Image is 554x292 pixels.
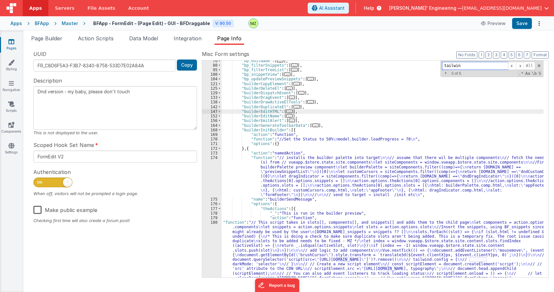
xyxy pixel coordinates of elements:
[364,5,374,11] span: Help
[249,19,258,28] img: 095be3719ea6209dc2162ba73c069c80
[202,216,222,220] div: 179
[443,71,449,76] span: Toggel Replace mode
[202,72,222,77] div: 100
[298,91,305,95] span: ...
[202,146,222,151] div: 172
[202,77,222,81] div: 104
[202,211,222,216] div: 178
[177,60,197,71] button: Copy
[509,51,515,59] button: 5
[202,128,222,132] div: 168
[293,82,300,86] span: ...
[255,278,299,292] iframe: Marker.io feedback button
[307,77,314,81] span: ...
[33,141,94,149] span: Scoped Hook Set Name
[389,5,549,11] button: [PERSON_NAME]' Engineering — [EMAIL_ADDRESS][DOMAIN_NAME]
[501,51,507,59] button: 4
[33,130,197,136] div: This is not displayed to the user.
[531,71,537,76] span: Whole Word Search
[202,132,222,137] div: 169
[217,35,241,42] span: Page Info
[202,95,222,100] div: 133
[93,21,210,26] h4: BFApp - FormEdit - (Page Edit) - GUI - BFDraggable
[284,73,290,76] span: ...
[202,141,222,146] div: 171
[291,63,298,67] span: ...
[202,105,222,109] div: 142
[35,20,49,27] div: BFApp
[456,51,477,59] button: No Folds
[286,114,293,118] span: ...
[202,206,222,211] div: 177
[202,155,222,197] div: 174
[202,63,222,68] div: 80
[213,20,234,27] div: V: 90.50
[516,51,523,59] button: 6
[129,35,158,42] span: Data Model
[202,197,222,202] div: 175
[538,71,542,76] span: Search In Selection
[293,105,300,109] span: ...
[55,5,74,11] span: Servers
[202,202,222,206] div: 176
[33,191,197,197] div: When off, visitors will not be prompted a login page.
[289,96,295,99] span: ...
[202,151,222,155] div: 173
[33,168,71,176] span: Authentication
[442,62,508,70] input: Search for
[462,5,542,11] span: [EMAIL_ADDRESS][DOMAIN_NAME]
[479,51,484,59] button: 1
[286,110,293,113] span: ...
[532,51,549,59] button: Format
[202,91,222,95] div: 129
[202,100,222,104] div: 138
[202,109,222,114] div: 147
[33,77,62,85] span: Description
[29,5,42,11] span: Apps
[202,137,222,141] div: 170
[477,18,510,29] button: Preview
[202,82,222,86] div: 121
[202,59,222,63] div: 76
[202,86,222,91] div: 125
[202,68,222,72] div: 95
[486,51,492,59] button: 2
[289,119,295,122] span: ...
[493,51,499,59] button: 3
[202,118,222,123] div: 156
[88,5,116,11] span: File Assets
[202,123,222,128] div: 164
[202,114,222,118] div: 152
[286,86,293,90] span: ...
[291,68,298,72] span: ...
[78,35,114,42] span: Action Scripts
[307,100,314,104] span: ...
[525,71,531,76] span: CaseSensitive Search
[277,59,284,62] span: ...
[10,20,22,27] div: Apps
[202,50,249,58] span: Misc Form settings
[33,202,97,216] label: Make public example
[33,50,46,58] span: UUID
[449,71,464,76] span: 0 of 6
[518,71,524,76] span: RegExp Search
[389,5,462,11] span: [PERSON_NAME]' Engineering —
[319,5,345,11] span: AI Assistant
[174,35,202,42] span: Integration
[512,18,532,29] button: Save
[62,20,78,27] div: Master
[524,51,530,59] button: 7
[523,62,535,70] span: Alt-Enter
[312,124,319,127] span: ...
[31,35,62,42] span: Page Builder
[535,19,544,28] button: Options
[33,218,197,224] div: Checking first time will also create a forum post!
[308,3,349,14] button: AI Assistant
